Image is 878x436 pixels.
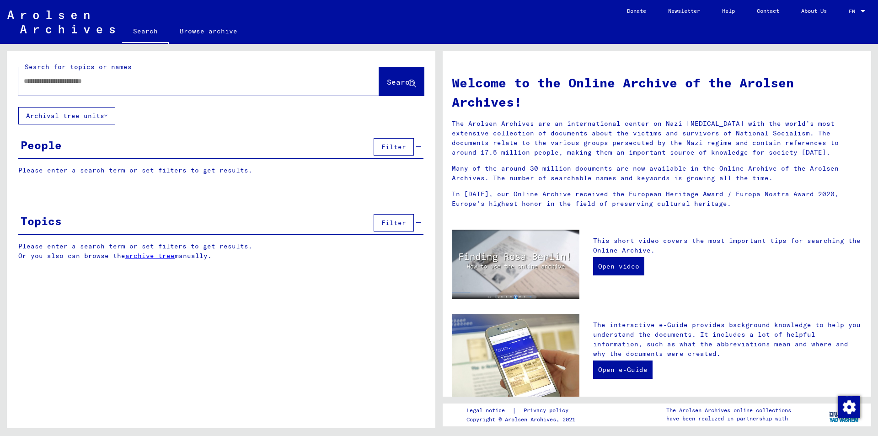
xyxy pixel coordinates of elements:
[18,242,424,261] p: Please enter a search term or set filters to get results. Or you also can browse the manually.
[452,314,579,399] img: eguide.jpg
[18,107,115,124] button: Archival tree units
[381,143,406,151] span: Filter
[169,20,248,42] a: Browse archive
[516,406,579,415] a: Privacy policy
[452,73,862,112] h1: Welcome to the Online Archive of the Arolsen Archives!
[593,361,653,379] a: Open e-Guide
[452,230,579,299] img: video.jpg
[379,67,424,96] button: Search
[666,414,791,423] p: have been realized in partnership with
[849,8,859,15] span: EN
[374,138,414,156] button: Filter
[374,214,414,231] button: Filter
[466,406,579,415] div: |
[466,406,512,415] a: Legal notice
[7,11,115,33] img: Arolsen_neg.svg
[838,396,860,418] img: Change consent
[452,189,862,209] p: In [DATE], our Online Archive received the European Heritage Award / Europa Nostra Award 2020, Eu...
[381,219,406,227] span: Filter
[666,406,791,414] p: The Arolsen Archives online collections
[122,20,169,44] a: Search
[593,320,862,359] p: The interactive e-Guide provides background knowledge to help you understand the documents. It in...
[18,166,423,175] p: Please enter a search term or set filters to get results.
[452,119,862,157] p: The Arolsen Archives are an international center on Nazi [MEDICAL_DATA] with the world’s most ext...
[452,164,862,183] p: Many of the around 30 million documents are now available in the Online Archive of the Arolsen Ar...
[466,415,579,424] p: Copyright © Arolsen Archives, 2021
[21,137,62,153] div: People
[593,257,644,275] a: Open video
[21,213,62,229] div: Topics
[125,252,175,260] a: archive tree
[593,236,862,255] p: This short video covers the most important tips for searching the Online Archive.
[827,403,862,426] img: yv_logo.png
[25,63,132,71] mat-label: Search for topics or names
[387,77,414,86] span: Search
